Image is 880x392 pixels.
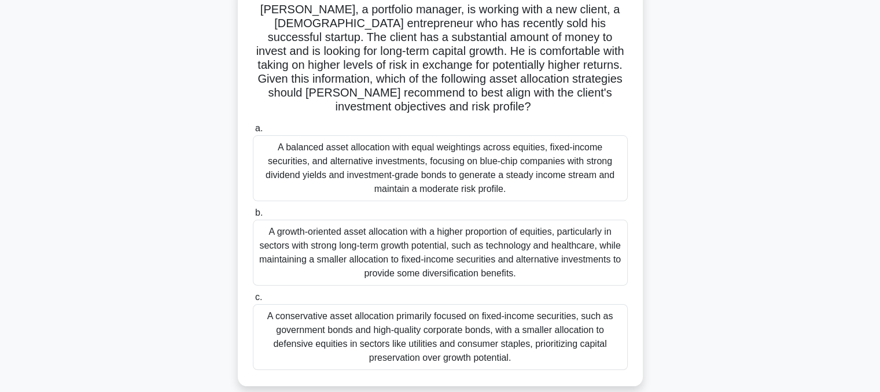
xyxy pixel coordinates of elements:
span: a. [255,123,263,133]
span: b. [255,208,263,217]
span: c. [255,292,262,302]
h5: [PERSON_NAME], a portfolio manager, is working with a new client, a [DEMOGRAPHIC_DATA] entreprene... [252,2,629,114]
div: A conservative asset allocation primarily focused on fixed-income securities, such as government ... [253,304,628,370]
div: A growth-oriented asset allocation with a higher proportion of equities, particularly in sectors ... [253,220,628,286]
div: A balanced asset allocation with equal weightings across equities, fixed-income securities, and a... [253,135,628,201]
